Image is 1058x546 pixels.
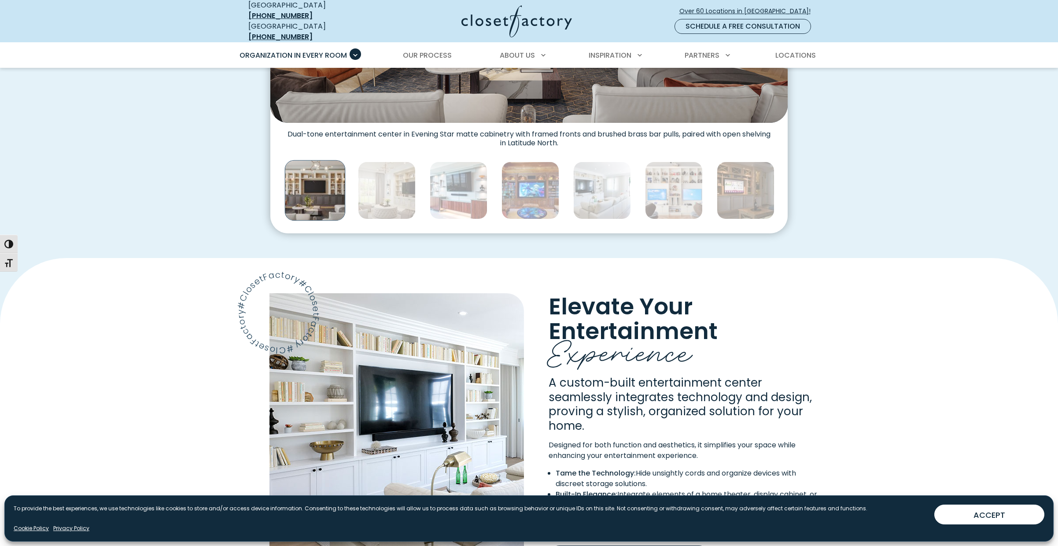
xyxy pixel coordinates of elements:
figcaption: Dual-tone entertainment center in Evening Star matte cabinetry with framed fronts and brushed bra... [270,123,788,148]
span: A custom-built entertainment center seamlessly integrates technology and design, proving a stylis... [549,375,812,434]
a: Over 60 Locations in [GEOGRAPHIC_DATA]! [679,4,818,19]
a: [PHONE_NUMBER] [248,32,313,42]
img: Gaming media center with dual tv monitors and gaming console storage [645,162,703,219]
button: ACCEPT [934,505,1044,524]
a: Privacy Policy [53,524,89,532]
div: [GEOGRAPHIC_DATA] [248,21,376,42]
img: Custom built-in entertainment center with media cabinets for hidden storage and open display shel... [285,160,346,221]
span: Entertainment [549,314,718,347]
a: Cookie Policy [14,524,49,532]
img: Entertainment center featuring integrated TV nook, display shelving with overhead lighting, and l... [717,162,774,219]
img: Living room with built in white shaker cabinets and book shelves [573,162,631,219]
span: Our Process [403,50,452,60]
span: Inspiration [589,50,631,60]
span: Partners [685,50,719,60]
span: Over 60 Locations in [GEOGRAPHIC_DATA]! [679,7,818,16]
img: Closet Factory Logo [461,5,572,37]
nav: Primary Menu [233,43,825,68]
img: Sleek entertainment center with floating shelves with underlighting [430,162,487,219]
strong: Tame the Technology: [556,468,636,478]
p: To provide the best experiences, we use technologies like cookies to store and/or access device i... [14,505,867,513]
span: Experience [549,325,693,374]
span: About Us [500,50,535,60]
a: Schedule a Free Consultation [675,19,811,34]
img: Custom entertainment and media center with book shelves for movies and LED lighting [501,162,559,219]
span: Elevate Your [549,290,693,322]
img: Custom built-ins in living room in light woodgrain finish [358,162,416,219]
li: Integrate elements of a home theater, display cabinet, or library into your design. [556,489,817,510]
span: Locations [775,50,816,60]
span: Organization in Every Room [240,50,347,60]
p: Designed for both function and aesthetics, it simplifies your space while enhancing your entertai... [549,440,817,461]
strong: Built-In Elegance: [556,489,617,499]
a: [PHONE_NUMBER] [248,11,313,21]
li: Hide unsightly cords and organize devices with discreet storage solutions. [556,468,817,489]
